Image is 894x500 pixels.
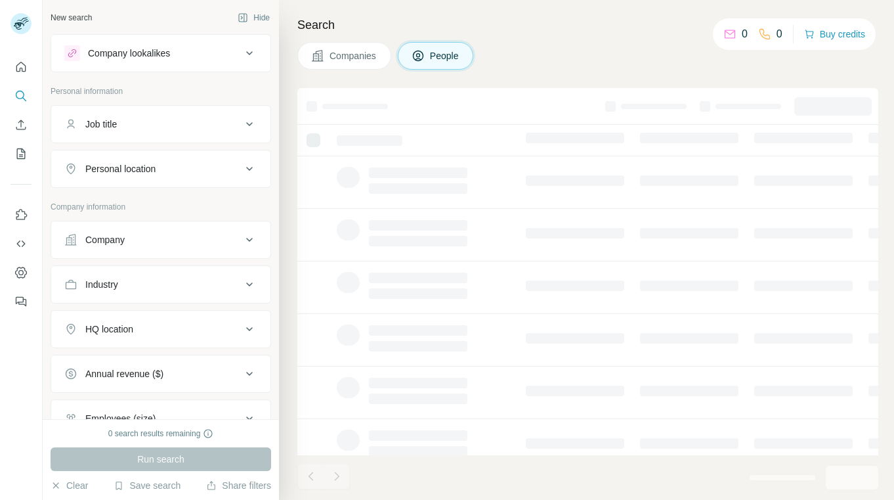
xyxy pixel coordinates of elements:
p: Personal information [51,85,271,97]
button: Enrich CSV [11,113,32,137]
div: HQ location [85,323,133,336]
button: Dashboard [11,261,32,284]
button: Annual revenue ($) [51,358,270,390]
div: Annual revenue ($) [85,367,163,380]
div: Company [85,233,125,246]
button: Company lookalikes [51,37,270,69]
div: Company lookalikes [88,47,170,60]
p: Company information [51,201,271,213]
button: Quick start [11,55,32,79]
button: Hide [228,8,279,28]
button: Company [51,224,270,256]
button: Industry [51,269,270,300]
p: 0 [777,26,782,42]
button: Save search [114,479,181,492]
div: 0 search results remaining [108,428,214,440]
button: My lists [11,142,32,166]
button: Use Surfe API [11,232,32,256]
button: HQ location [51,313,270,345]
button: Personal location [51,153,270,185]
h4: Search [297,16,878,34]
div: Job title [85,118,117,131]
span: Companies [330,49,377,62]
div: New search [51,12,92,24]
button: Feedback [11,290,32,313]
div: Personal location [85,162,156,175]
div: Industry [85,278,118,291]
button: Share filters [206,479,271,492]
span: People [430,49,460,62]
div: Employees (size) [85,412,156,425]
button: Buy credits [804,25,865,43]
button: Employees (size) [51,403,270,434]
button: Clear [51,479,88,492]
button: Search [11,84,32,108]
button: Use Surfe on LinkedIn [11,203,32,227]
button: Job title [51,108,270,140]
p: 0 [742,26,748,42]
